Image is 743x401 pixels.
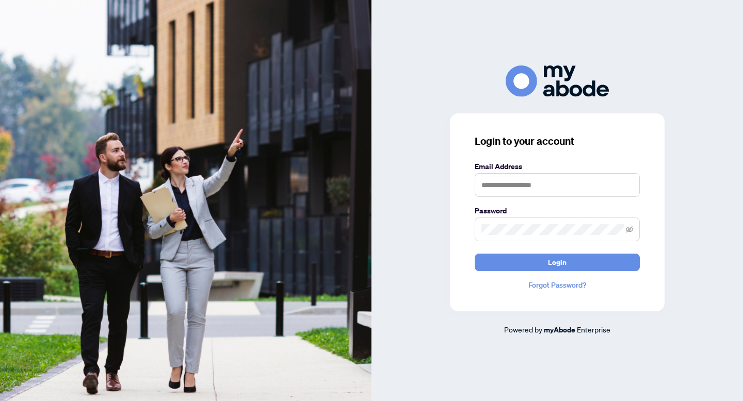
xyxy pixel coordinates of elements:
[504,325,542,334] span: Powered by
[475,205,640,216] label: Password
[475,161,640,172] label: Email Address
[475,134,640,148] h3: Login to your account
[475,279,640,291] a: Forgot Password?
[548,254,567,271] span: Login
[544,324,575,336] a: myAbode
[626,226,633,233] span: eye-invisible
[577,325,610,334] span: Enterprise
[506,65,609,97] img: ma-logo
[475,254,640,271] button: Login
